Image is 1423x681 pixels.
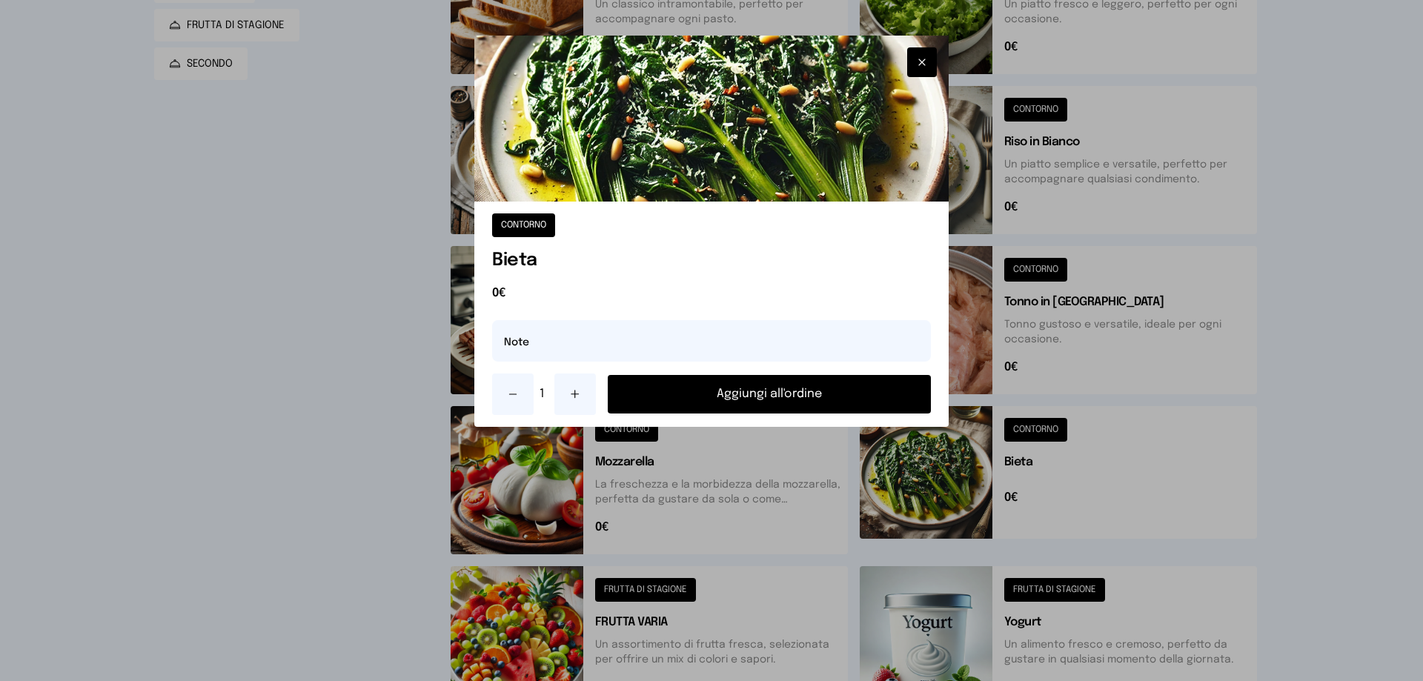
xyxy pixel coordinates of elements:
[474,36,949,202] img: Bieta
[492,213,555,237] button: CONTORNO
[608,375,931,413] button: Aggiungi all'ordine
[492,285,931,302] span: 0€
[492,249,931,273] h1: Bieta
[540,385,548,403] span: 1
